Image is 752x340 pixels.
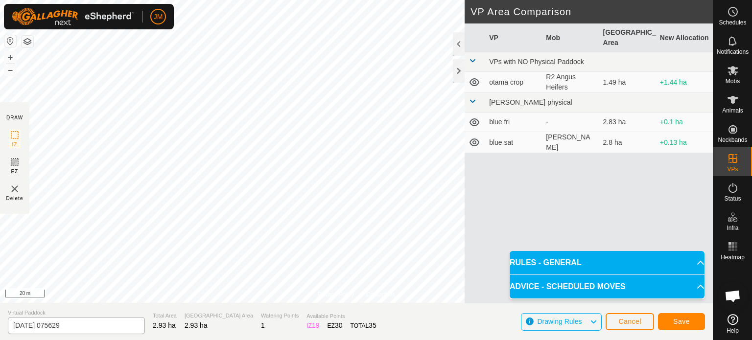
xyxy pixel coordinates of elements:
[727,328,739,334] span: Help
[718,281,748,311] a: Open chat
[489,58,584,66] span: VPs with NO Physical Paddock
[546,72,595,92] div: R2 Angus Heifers
[599,23,656,52] th: [GEOGRAPHIC_DATA] Area
[724,196,741,202] span: Status
[658,313,705,330] button: Save
[618,317,641,325] span: Cancel
[510,251,705,274] p-accordion-header: RULES - GENERAL
[4,64,16,76] button: –
[318,290,354,299] a: Privacy Policy
[369,321,376,329] span: 35
[12,141,18,148] span: IZ
[726,78,740,84] span: Mobs
[470,6,713,18] h2: VP Area Comparison
[542,23,599,52] th: Mob
[154,12,163,22] span: JM
[718,137,747,143] span: Neckbands
[8,309,145,317] span: Virtual Paddock
[727,166,738,172] span: VPs
[153,321,176,329] span: 2.93 ha
[485,113,542,132] td: blue fri
[717,49,749,55] span: Notifications
[22,36,33,47] button: Map Layers
[673,317,690,325] span: Save
[335,321,343,329] span: 30
[185,321,208,329] span: 2.93 ha
[153,312,177,320] span: Total Area
[6,114,23,121] div: DRAW
[537,317,582,325] span: Drawing Rules
[485,132,542,153] td: blue sat
[510,281,625,293] span: ADVICE - SCHEDULED MOVES
[485,72,542,93] td: otama crop
[306,320,319,331] div: IZ
[510,275,705,298] p-accordion-header: ADVICE - SCHEDULED MOVES
[606,313,654,330] button: Cancel
[599,132,656,153] td: 2.8 ha
[546,132,595,153] div: [PERSON_NAME]
[261,312,299,320] span: Watering Points
[185,312,253,320] span: [GEOGRAPHIC_DATA] Area
[599,72,656,93] td: 1.49 ha
[656,132,713,153] td: +0.13 ha
[510,257,582,269] span: RULES - GENERAL
[599,113,656,132] td: 2.83 ha
[721,254,745,260] span: Heatmap
[485,23,542,52] th: VP
[261,321,265,329] span: 1
[722,108,743,113] span: Animals
[351,320,376,331] div: TOTAL
[306,312,376,320] span: Available Points
[9,183,21,195] img: VP
[312,321,320,329] span: 19
[656,113,713,132] td: +0.1 ha
[489,98,572,106] span: [PERSON_NAME] physical
[6,195,23,202] span: Delete
[11,168,19,175] span: EZ
[366,290,395,299] a: Contact Us
[727,225,738,231] span: Infra
[656,72,713,93] td: +1.44 ha
[328,320,343,331] div: EZ
[4,35,16,47] button: Reset Map
[4,51,16,63] button: +
[719,20,746,25] span: Schedules
[656,23,713,52] th: New Allocation
[546,117,595,127] div: -
[12,8,134,25] img: Gallagher Logo
[713,310,752,338] a: Help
